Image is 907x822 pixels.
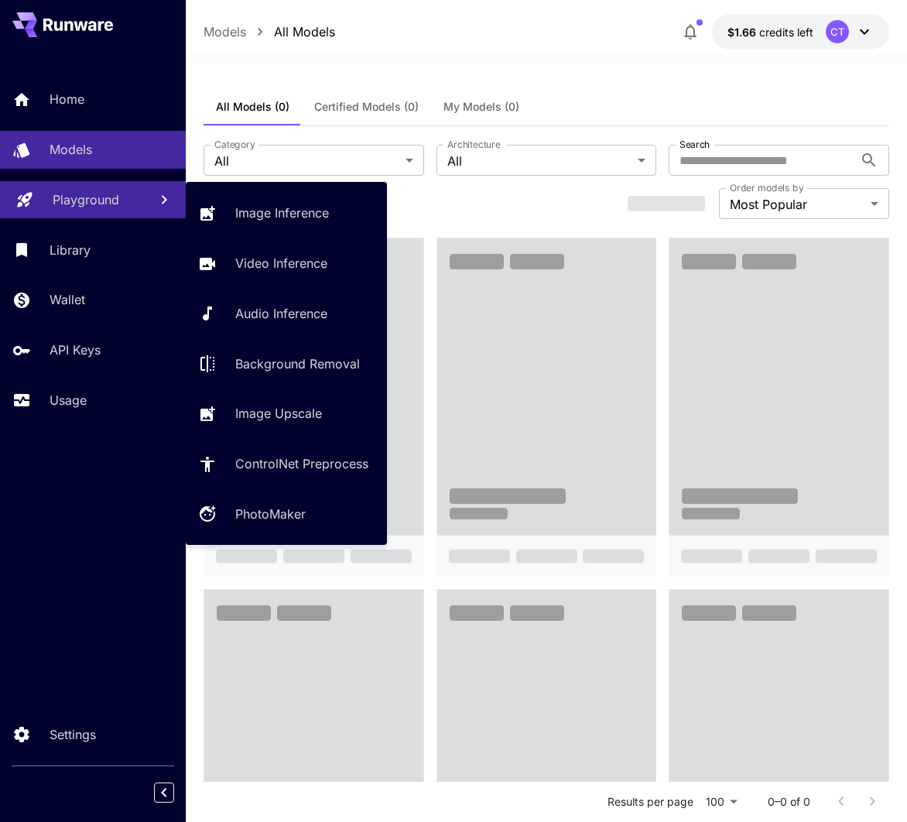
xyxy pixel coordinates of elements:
[166,779,186,807] div: Collapse sidebar
[759,26,813,39] span: credits left
[50,90,84,108] p: Home
[712,14,889,50] button: $1.6599
[608,794,693,810] p: Results per page
[727,24,813,40] div: $1.6599
[730,195,864,214] span: Most Popular
[50,140,92,159] p: Models
[443,100,519,114] span: My Models (0)
[826,20,849,43] div: CT
[235,454,368,473] p: ControlNet Preprocess
[727,26,759,39] span: $1.66
[204,22,246,41] p: Models
[235,404,322,423] p: Image Upscale
[186,495,387,533] a: PhotoMaker
[216,100,289,114] span: All Models (0)
[447,152,631,170] span: All
[214,152,399,170] span: All
[214,138,255,151] label: Category
[679,138,710,151] label: Search
[730,181,803,194] label: Order models by
[50,725,96,744] p: Settings
[447,138,500,151] label: Architecture
[50,290,85,309] p: Wallet
[53,190,119,209] p: Playground
[235,505,306,523] p: PhotoMaker
[186,245,387,283] a: Video Inference
[768,794,810,810] p: 0–0 of 0
[204,22,335,41] nav: breadcrumb
[50,341,101,359] p: API Keys
[186,194,387,232] a: Image Inference
[700,790,743,813] div: 100
[235,204,329,222] p: Image Inference
[235,254,327,272] p: Video Inference
[186,445,387,483] a: ControlNet Preprocess
[235,354,360,373] p: Background Removal
[274,22,335,41] p: All Models
[314,100,419,114] span: Certified Models (0)
[186,344,387,382] a: Background Removal
[235,304,327,323] p: Audio Inference
[186,295,387,333] a: Audio Inference
[50,241,91,259] p: Library
[154,783,174,803] button: Collapse sidebar
[186,395,387,433] a: Image Upscale
[50,391,87,409] p: Usage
